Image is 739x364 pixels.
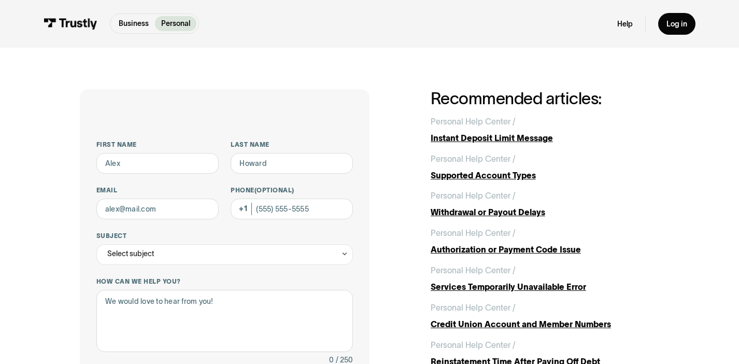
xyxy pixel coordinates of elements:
[155,16,196,31] a: Personal
[658,13,695,35] a: Log in
[112,16,155,31] a: Business
[231,141,353,149] label: Last name
[44,18,97,30] img: Trustly Logo
[431,116,516,128] div: Personal Help Center /
[431,264,659,293] a: Personal Help Center /Services Temporarily Unavailable Error
[96,199,219,219] input: alex@mail.com
[431,339,516,352] div: Personal Help Center /
[231,153,353,174] input: Howard
[96,232,353,240] label: Subject
[431,264,516,277] div: Personal Help Center /
[431,281,659,293] div: Services Temporarily Unavailable Error
[431,153,659,182] a: Personal Help Center /Supported Account Types
[431,170,659,182] div: Supported Account Types
[96,277,353,286] label: How can we help you?
[431,190,516,202] div: Personal Help Center /
[96,153,219,174] input: Alex
[431,244,659,256] div: Authorization or Payment Code Issue
[431,206,659,219] div: Withdrawal or Payout Delays
[431,302,659,331] a: Personal Help Center /Credit Union Account and Member Numbers
[617,19,633,29] a: Help
[107,248,154,260] div: Select subject
[96,141,219,149] label: First name
[431,302,516,314] div: Personal Help Center /
[96,186,219,194] label: Email
[431,318,659,331] div: Credit Union Account and Member Numbers
[161,18,190,29] p: Personal
[231,186,353,194] label: Phone
[431,190,659,219] a: Personal Help Center /Withdrawal or Payout Delays
[431,227,659,256] a: Personal Help Center /Authorization or Payment Code Issue
[431,153,516,165] div: Personal Help Center /
[431,132,659,145] div: Instant Deposit Limit Message
[231,199,353,219] input: (555) 555-5555
[431,89,659,107] h2: Recommended articles:
[119,18,149,29] p: Business
[431,227,516,240] div: Personal Help Center /
[254,187,294,193] span: (Optional)
[666,19,687,29] div: Log in
[431,116,659,145] a: Personal Help Center /Instant Deposit Limit Message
